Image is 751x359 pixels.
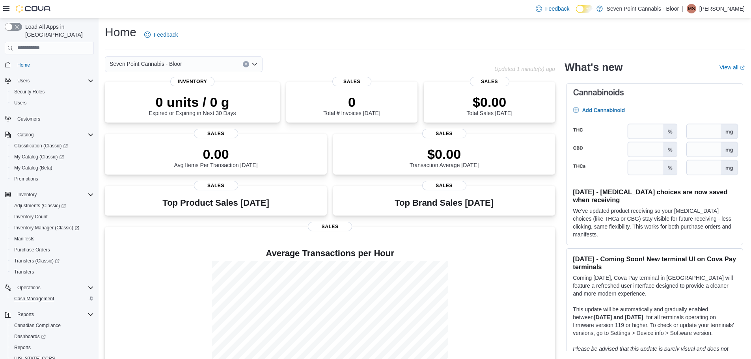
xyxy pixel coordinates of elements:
p: This update will be automatically and gradually enabled between , for all terminals operating on ... [573,305,736,337]
span: Adjustments (Classic) [14,203,66,209]
span: Operations [17,285,41,291]
button: Catalog [2,129,97,140]
span: My Catalog (Classic) [11,152,94,162]
a: Adjustments (Classic) [11,201,69,210]
a: Transfers [11,267,37,277]
p: $0.00 [466,94,512,110]
span: Feedback [154,31,178,39]
span: My Catalog (Beta) [14,165,52,171]
span: Home [14,60,94,70]
p: $0.00 [410,146,479,162]
a: Canadian Compliance [11,321,64,330]
span: Catalog [17,132,34,138]
span: Home [17,62,30,68]
a: View allExternal link [719,64,745,71]
span: Promotions [14,176,38,182]
span: Customers [17,116,40,122]
span: Sales [194,181,238,190]
span: Users [14,76,94,86]
span: Load All Apps in [GEOGRAPHIC_DATA] [22,23,94,39]
a: Dashboards [8,331,97,342]
a: My Catalog (Classic) [8,151,97,162]
span: Canadian Compliance [11,321,94,330]
a: Users [11,98,30,108]
a: My Catalog (Classic) [11,152,67,162]
span: Cash Management [14,296,54,302]
span: Inventory [14,190,94,199]
p: [PERSON_NAME] [699,4,745,13]
span: Security Roles [14,89,45,95]
span: Transfers [11,267,94,277]
button: Promotions [8,173,97,184]
span: Classification (Classic) [11,141,94,151]
a: Security Roles [11,87,48,97]
p: 0.00 [174,146,258,162]
a: Transfers (Classic) [11,256,63,266]
span: MS [688,4,695,13]
span: Manifests [14,236,34,242]
button: Cash Management [8,293,97,304]
span: Inventory Count [11,212,94,221]
div: Avg Items Per Transaction [DATE] [174,146,258,168]
span: Catalog [14,130,94,140]
div: Melissa Schullerer [687,4,696,13]
span: Customers [14,114,94,124]
span: Inventory Manager (Classic) [14,225,79,231]
a: Customers [14,114,43,124]
span: Reports [14,310,94,319]
span: Canadian Compliance [14,322,61,329]
span: Manifests [11,234,94,244]
a: Classification (Classic) [11,141,71,151]
span: Reports [17,311,34,318]
p: | [682,4,684,13]
h3: Top Product Sales [DATE] [162,198,269,208]
h3: Top Brand Sales [DATE] [395,198,494,208]
button: Inventory [14,190,40,199]
input: Dark Mode [576,5,593,13]
span: Feedback [545,5,569,13]
button: Inventory [2,189,97,200]
span: Inventory Count [14,214,48,220]
button: Catalog [14,130,37,140]
button: Operations [2,282,97,293]
strong: [DATE] and [DATE] [594,314,643,320]
span: Sales [308,222,352,231]
button: Users [14,76,33,86]
button: Canadian Compliance [8,320,97,331]
span: Sales [332,77,372,86]
span: Promotions [11,174,94,184]
span: Adjustments (Classic) [11,201,94,210]
a: Feedback [141,27,181,43]
button: Reports [14,310,37,319]
button: Security Roles [8,86,97,97]
button: Users [2,75,97,86]
div: Total Sales [DATE] [466,94,512,116]
div: Expired or Expiring in Next 30 Days [149,94,236,116]
span: Purchase Orders [14,247,50,253]
span: My Catalog (Classic) [14,154,64,160]
span: Operations [14,283,94,292]
a: Inventory Manager (Classic) [8,222,97,233]
span: Seven Point Cannabis - Bloor [110,59,182,69]
button: My Catalog (Beta) [8,162,97,173]
p: Coming [DATE], Cova Pay terminal in [GEOGRAPHIC_DATA] will feature a refreshed user interface des... [573,274,736,298]
h2: What's new [565,61,622,74]
span: Transfers (Classic) [11,256,94,266]
p: 0 units / 0 g [149,94,236,110]
span: Inventory [170,77,214,86]
button: Reports [2,309,97,320]
h1: Home [105,24,136,40]
button: Reports [8,342,97,353]
span: Sales [470,77,509,86]
a: Classification (Classic) [8,140,97,151]
button: Manifests [8,233,97,244]
a: Adjustments (Classic) [8,200,97,211]
p: We've updated product receiving so your [MEDICAL_DATA] choices (like THCa or CBG) stay visible fo... [573,207,736,238]
span: Sales [194,129,238,138]
a: My Catalog (Beta) [11,163,56,173]
span: Sales [422,129,466,138]
a: Inventory Count [11,212,51,221]
a: Promotions [11,174,41,184]
h3: [DATE] - [MEDICAL_DATA] choices are now saved when receiving [573,188,736,204]
span: Transfers [14,269,34,275]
